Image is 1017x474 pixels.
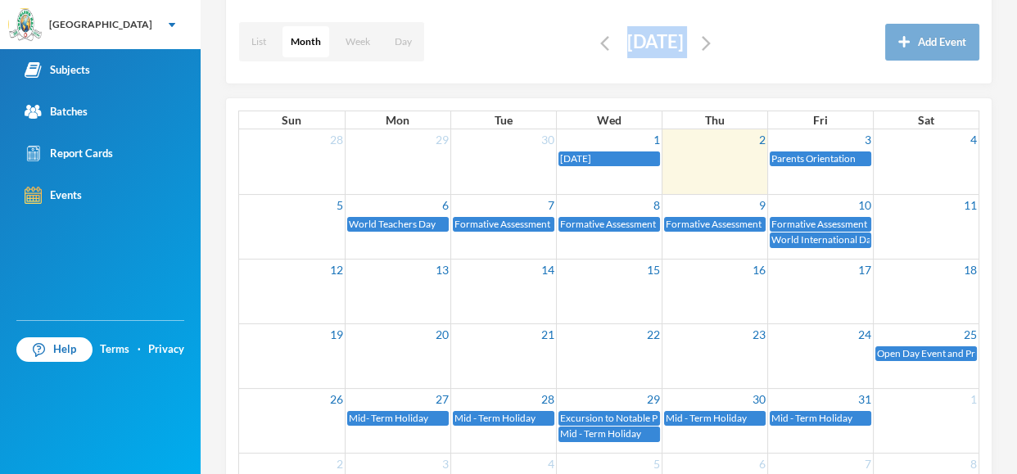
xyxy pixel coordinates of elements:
div: Events [25,187,82,204]
a: 21 [540,324,556,345]
button: Month [282,26,329,57]
a: 31 [857,389,873,409]
a: 8 [969,454,979,474]
button: Week [337,26,378,57]
span: Mid- Term Holiday [349,412,428,424]
span: Formative Assessment [771,218,867,230]
a: 18 [962,260,979,280]
a: 5 [335,195,345,215]
a: 27 [434,389,450,409]
a: 23 [751,324,767,345]
a: 1 [969,389,979,409]
a: 6 [441,195,450,215]
a: World International Day of the Girl Child [770,232,871,248]
a: Formative Assessment [453,217,554,232]
a: 30 [751,389,767,409]
a: 29 [434,129,450,150]
a: Parents Orientation [770,151,871,167]
a: 10 [857,195,873,215]
a: 3 [441,454,450,474]
a: Mid - Term Holiday [558,427,660,442]
span: Parents Orientation [771,152,856,165]
a: Help [16,337,93,362]
span: Excursion to Notable Places [560,412,679,424]
span: Tue [495,113,513,127]
span: Thu [705,113,725,127]
a: Formative Assessment [770,217,871,232]
span: World International Day of the Girl Child [771,233,945,246]
button: Day [386,26,420,57]
a: Formative Assessment [664,217,766,232]
a: Mid- Term Holiday [347,411,449,427]
a: 25 [962,324,979,345]
a: 19 [328,324,345,345]
a: 30 [540,129,556,150]
button: Edit [595,33,614,52]
span: Formative Assessment [560,218,656,230]
a: 15 [645,260,662,280]
button: Edit [697,33,716,52]
div: [GEOGRAPHIC_DATA] [49,17,152,32]
a: 20 [434,324,450,345]
span: Formative Assessment [666,218,762,230]
span: [DATE] [560,152,591,165]
a: 24 [857,324,873,345]
a: 12 [328,260,345,280]
a: 7 [863,454,873,474]
a: Formative Assessment [558,217,660,232]
span: Mid - Term Holiday [771,412,852,424]
a: 16 [751,260,767,280]
a: Mid - Term Holiday [453,411,554,427]
a: 5 [652,454,662,474]
a: 9 [757,195,767,215]
a: 22 [645,324,662,345]
span: Sun [282,113,301,127]
img: logo [9,9,42,42]
div: Subjects [25,61,90,79]
a: World Teachers Day [347,217,449,232]
span: Wed [597,113,621,127]
a: Privacy [148,341,184,358]
span: Mid - Term Holiday [666,412,747,424]
a: 29 [645,389,662,409]
div: Batches [25,103,88,120]
a: 17 [857,260,873,280]
a: 2 [757,129,767,150]
a: 26 [328,389,345,409]
a: Mid - Term Holiday [770,411,871,427]
span: Formative Assessment [454,218,550,230]
div: · [138,341,141,358]
span: Mid - Term Holiday [454,412,536,424]
span: Fri [813,113,828,127]
div: Report Cards [25,145,113,162]
a: 13 [434,260,450,280]
span: Sat [918,113,934,127]
a: 4 [969,129,979,150]
a: Terms [100,341,129,358]
span: Mon [386,113,409,127]
a: 3 [863,129,873,150]
button: List [243,26,274,57]
a: 28 [540,389,556,409]
a: 6 [757,454,767,474]
a: 28 [328,129,345,150]
div: [DATE] [614,26,697,58]
a: 7 [546,195,556,215]
a: 14 [540,260,556,280]
a: Open Day Event and Projects Exhibition [875,346,978,362]
button: Add Event [885,24,979,61]
span: World Teachers Day [349,218,436,230]
a: [DATE] [558,151,660,167]
a: 1 [652,129,662,150]
a: Mid - Term Holiday [664,411,766,427]
a: 11 [962,195,979,215]
a: 2 [335,454,345,474]
a: Excursion to Notable Places [558,411,660,427]
span: Mid - Term Holiday [560,427,641,440]
a: 4 [546,454,556,474]
a: 8 [652,195,662,215]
